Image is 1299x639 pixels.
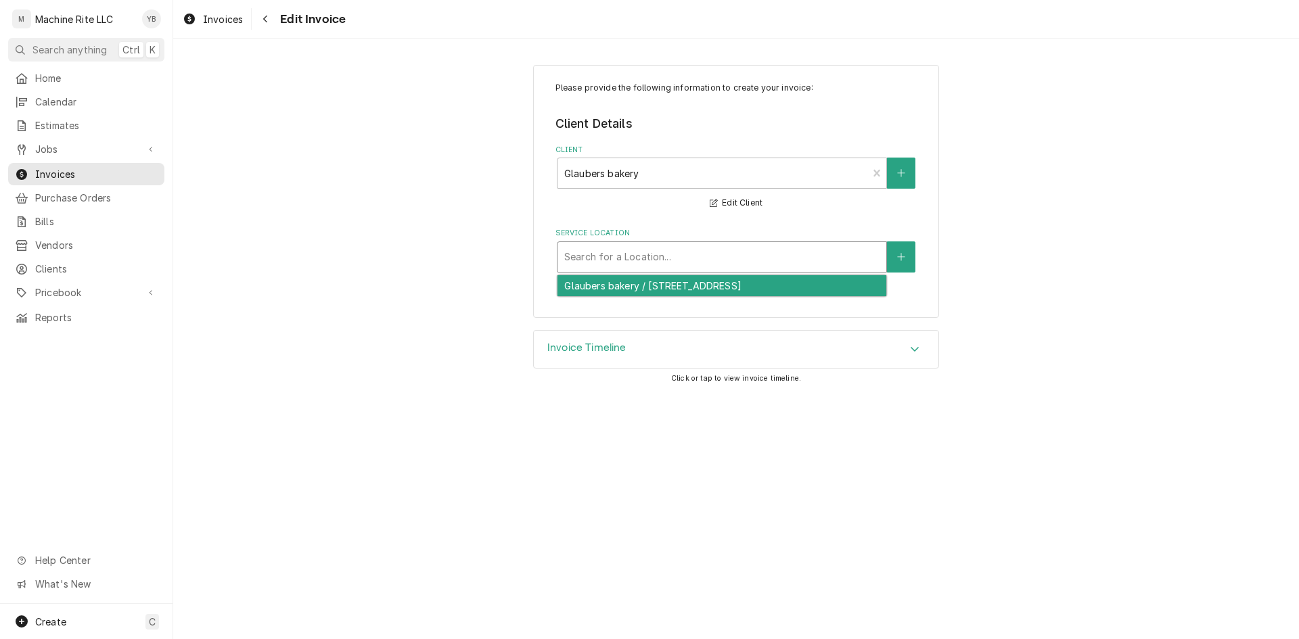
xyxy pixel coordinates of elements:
[122,43,140,57] span: Ctrl
[671,374,801,383] span: Click or tap to view invoice timeline.
[555,145,917,212] div: Client
[149,615,156,629] span: C
[35,191,158,205] span: Purchase Orders
[8,281,164,304] a: Go to Pricebook
[8,114,164,137] a: Estimates
[35,12,114,26] div: Machine Rite LLC
[8,91,164,113] a: Calendar
[897,168,905,178] svg: Create New Client
[177,8,248,30] a: Invoices
[887,158,915,189] button: Create New Client
[534,331,938,369] div: Accordion Header
[8,210,164,233] a: Bills
[555,115,917,133] legend: Client Details
[142,9,161,28] div: YB
[8,258,164,280] a: Clients
[8,67,164,89] a: Home
[8,38,164,62] button: Search anythingCtrlK
[35,142,137,156] span: Jobs
[708,195,765,212] button: Edit Client
[35,553,156,567] span: Help Center
[533,65,939,318] div: Invoice Create/Update
[35,616,66,628] span: Create
[8,549,164,571] a: Go to Help Center
[150,43,156,57] span: K
[35,214,158,229] span: Bills
[534,331,938,369] button: Accordion Details Expand Trigger
[276,10,346,28] span: Edit Invoice
[555,228,917,272] div: Service Location
[555,145,917,156] label: Client
[203,12,243,26] span: Invoices
[35,95,158,109] span: Calendar
[897,252,905,262] svg: Create New Location
[35,285,137,300] span: Pricebook
[35,71,158,85] span: Home
[254,8,276,30] button: Navigate back
[142,9,161,28] div: Yumy Breuer's Avatar
[547,341,626,354] h3: Invoice Timeline
[32,43,107,57] span: Search anything
[555,82,917,94] p: Please provide the following information to create your invoice:
[35,118,158,133] span: Estimates
[35,238,158,252] span: Vendors
[8,187,164,209] a: Purchase Orders
[35,262,158,276] span: Clients
[8,573,164,595] a: Go to What's New
[8,234,164,256] a: Vendors
[35,577,156,591] span: What's New
[557,275,886,296] div: Glaubers bakery / [STREET_ADDRESS]
[555,228,917,239] label: Service Location
[533,330,939,369] div: Invoice Timeline
[8,138,164,160] a: Go to Jobs
[35,167,158,181] span: Invoices
[555,82,917,273] div: Invoice Create/Update Form
[35,310,158,325] span: Reports
[887,241,915,273] button: Create New Location
[8,306,164,329] a: Reports
[12,9,31,28] div: M
[8,163,164,185] a: Invoices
